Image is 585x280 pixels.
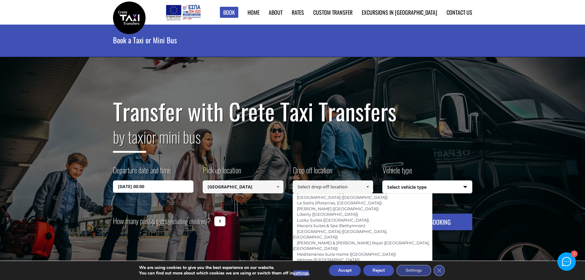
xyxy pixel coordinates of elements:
a: Show All Items [363,180,373,193]
label: Vehicle type [382,165,412,180]
a: Mediterraneo Suite Home ([GEOGRAPHIC_DATA]) [293,250,400,258]
a: Book [220,7,238,18]
a: Home [248,8,259,16]
small: (including children) [168,217,207,226]
a: Custom Transfer [313,8,353,16]
p: We are using cookies to give you the best experience on our website. [139,265,310,270]
img: Crete Taxi Transfers | Book a Transfer | Crete Taxi Transfers [113,2,146,34]
button: Settings [396,265,431,276]
span: Select vehicle type [383,181,472,194]
label: Drop off location [293,165,332,180]
a: Contact us [447,8,472,16]
input: Select pickup location [203,180,283,193]
a: Crete Taxi Transfers | Book a Transfer | Crete Taxi Transfers [113,14,146,20]
span: by taxi [113,125,146,153]
a: Rates [292,8,304,16]
label: How many passengers ? [113,214,211,229]
div: 1 [571,251,577,258]
a: [PERSON_NAME] & [PERSON_NAME] Royal ([GEOGRAPHIC_DATA], [GEOGRAPHIC_DATA]) [293,239,430,253]
label: Departure date and time [113,165,171,180]
a: Liberty ([GEOGRAPHIC_DATA]) [293,210,362,219]
img: e-bannersEUERDF180X90.jpg [165,3,201,22]
button: Accept [329,265,361,276]
h1: Book a Taxi or Mini Bus [113,25,472,55]
button: Reject [363,265,394,276]
input: Select drop-off location [293,180,373,193]
a: La Stella (Platanias, [GEOGRAPHIC_DATA]) [293,199,386,207]
h1: Transfer with Crete Taxi Transfers [113,98,472,124]
a: Melrose ([GEOGRAPHIC_DATA]) [293,255,364,264]
a: Macaris Suites & Spa (Rethymnon) [293,221,369,230]
h2: or mini bus [113,124,472,157]
a: [GEOGRAPHIC_DATA] ([GEOGRAPHIC_DATA]) [293,193,392,202]
a: Lucky Suites ([GEOGRAPHIC_DATA]) [293,216,373,224]
a: Show All Items [273,180,283,193]
a: Excursions in [GEOGRAPHIC_DATA] [362,8,437,16]
a: About [269,8,283,16]
button: Close GDPR Cookie Banner [434,265,445,276]
p: You can find out more about which cookies we are using or switch them off in . [139,270,310,276]
label: Pick up location [203,165,241,180]
a: [GEOGRAPHIC_DATA] ([GEOGRAPHIC_DATA], [GEOGRAPHIC_DATA]) [293,227,387,241]
button: settings [293,270,309,276]
a: [PERSON_NAME] ([GEOGRAPHIC_DATA]) [293,204,383,213]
